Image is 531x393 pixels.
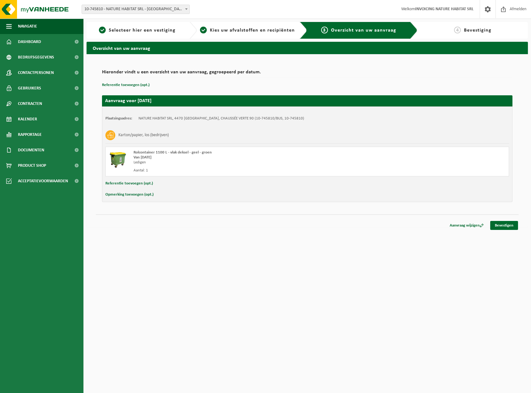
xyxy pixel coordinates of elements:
[82,5,190,14] span: 10-745810 - NATURE HABITAT SRL - SAINT-GEORGES-SUR-MEUSE
[87,42,528,54] h2: Overzicht van uw aanvraag
[109,150,127,169] img: WB-1100-HPE-GN-50.png
[490,221,518,230] a: Bevestigen
[90,27,185,34] a: 1Selecteer hier een vestiging
[102,81,150,89] button: Referentie toevoegen (opt.)
[321,27,328,33] span: 3
[102,70,512,78] h2: Hieronder vindt u een overzicht van uw aanvraag, gegroepeerd per datum.
[18,111,37,127] span: Kalender
[445,221,488,230] a: Aanvraag wijzigen
[200,27,207,33] span: 2
[134,168,332,173] div: Aantal: 1
[464,28,491,33] span: Bevestiging
[18,19,37,34] span: Navigatie
[18,173,68,189] span: Acceptatievoorwaarden
[18,34,41,50] span: Dashboard
[454,27,461,33] span: 4
[99,27,106,33] span: 1
[105,98,151,103] strong: Aanvraag voor [DATE]
[134,160,332,165] div: Ledigen
[200,27,295,34] a: 2Kies uw afvalstoffen en recipiënten
[105,191,154,199] button: Opmerking toevoegen (opt.)
[18,65,54,80] span: Contactpersonen
[138,116,304,121] td: NATURE HABITAT SRL, 4470 [GEOGRAPHIC_DATA], CHAUSSÉE VERTE 90 (10-745810/BUS, 10-745810)
[105,179,153,188] button: Referentie toevoegen (opt.)
[105,116,132,120] strong: Plaatsingsadres:
[18,96,42,111] span: Contracten
[415,7,474,11] strong: INVOICING NATURE HABITAT SRL
[134,155,151,159] strong: Van [DATE]
[18,127,42,142] span: Rapportage
[18,142,44,158] span: Documenten
[331,28,396,33] span: Overzicht van uw aanvraag
[18,50,54,65] span: Bedrijfsgegevens
[18,158,46,173] span: Product Shop
[210,28,295,33] span: Kies uw afvalstoffen en recipiënten
[134,150,212,154] span: Rolcontainer 1100 L - vlak deksel - geel - groen
[118,130,169,140] h3: Karton/papier, los (bedrijven)
[109,28,176,33] span: Selecteer hier een vestiging
[82,5,189,14] span: 10-745810 - NATURE HABITAT SRL - SAINT-GEORGES-SUR-MEUSE
[18,80,41,96] span: Gebruikers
